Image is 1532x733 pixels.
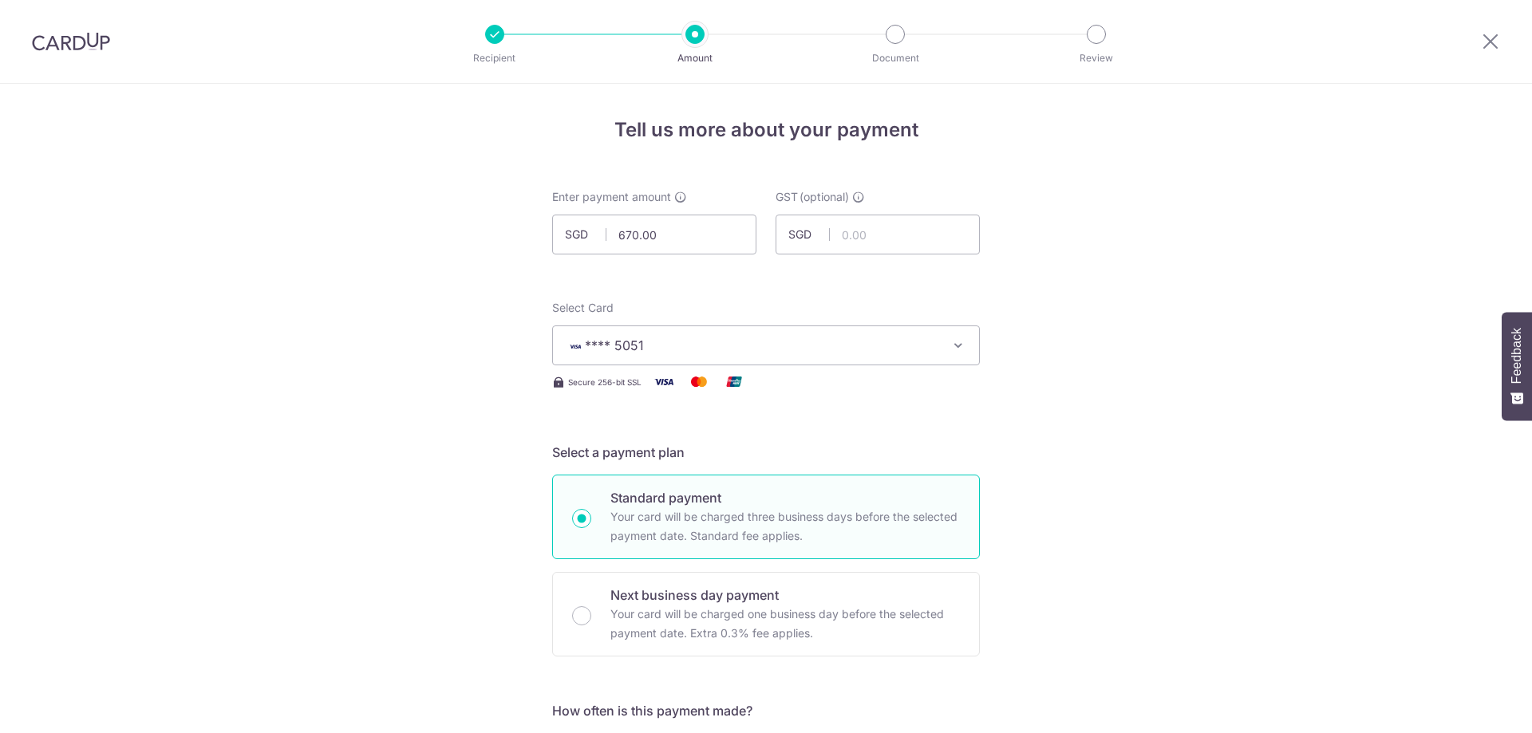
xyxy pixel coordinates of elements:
img: CardUp [32,32,110,51]
img: VISA [566,341,585,352]
span: Feedback [1510,328,1524,384]
button: Feedback - Show survey [1502,312,1532,420]
p: Standard payment [610,488,960,507]
span: Enter payment amount [552,189,671,205]
span: SGD [565,227,606,242]
h5: How often is this payment made? [552,701,980,720]
p: Your card will be charged three business days before the selected payment date. Standard fee appl... [610,507,960,546]
span: (optional) [800,189,849,205]
h4: Tell us more about your payment [552,116,980,144]
h5: Select a payment plan [552,443,980,462]
p: Your card will be charged one business day before the selected payment date. Extra 0.3% fee applies. [610,605,960,643]
p: Amount [636,50,754,66]
img: Mastercard [683,372,715,392]
p: Document [836,50,954,66]
span: GST [776,189,798,205]
iframe: Opens a widget where you can find more information [1430,685,1516,725]
p: Review [1037,50,1155,66]
input: 0.00 [552,215,756,254]
span: translation missing: en.payables.payment_networks.credit_card.summary.labels.select_card [552,301,614,314]
p: Next business day payment [610,585,960,605]
input: 0.00 [776,215,980,254]
img: Visa [648,372,680,392]
span: SGD [788,227,830,242]
img: Union Pay [718,372,750,392]
span: Secure 256-bit SSL [568,376,642,388]
p: Recipient [436,50,554,66]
